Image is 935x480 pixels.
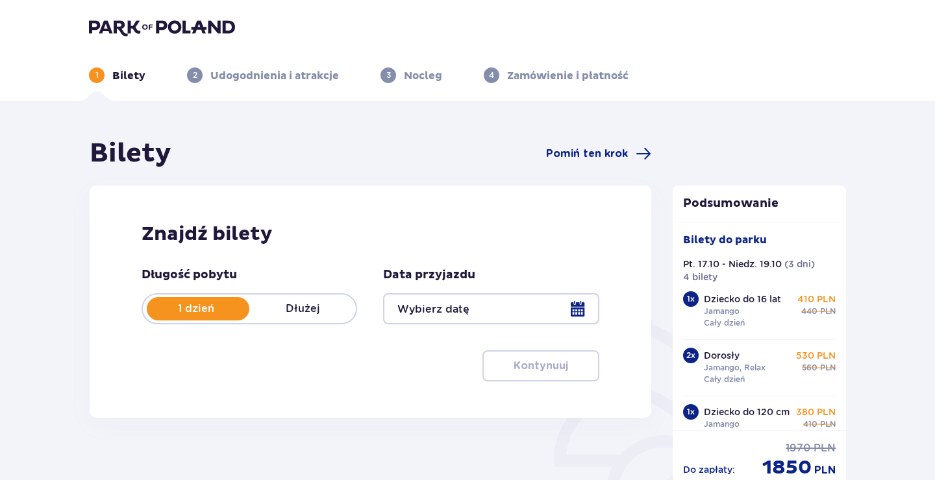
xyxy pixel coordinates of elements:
[484,67,629,83] div: 4Zamówienie i płatność
[704,349,740,362] p: Dorosły
[803,418,817,430] span: 410
[386,69,391,81] p: 3
[704,362,766,374] p: Jamango, Relax
[796,349,836,362] p: 530 PLN
[683,463,735,476] p: Do zapłaty :
[143,302,249,316] p: 1 dzień
[142,222,599,246] h2: Znajdź bilety
[820,418,836,430] span: PLN
[704,317,745,329] p: Cały dzień
[383,267,475,283] p: Data przyjazdu
[210,69,339,83] p: Udogodnienia i atrakcje
[95,69,99,81] p: 1
[546,146,651,162] a: Pomiń ten krok
[762,455,812,480] span: 1850
[797,293,836,306] p: 410 PLN
[704,293,781,306] p: Dziecko do 16 lat
[142,267,237,283] p: Długość pobytu
[673,196,847,211] p: Podsumowanie
[704,306,740,317] p: Jamango
[796,405,836,418] p: 380 PLN
[482,350,599,381] button: Kontynuuj
[784,258,815,270] p: ( 3 dni )
[820,362,836,374] span: PLN
[683,348,699,363] div: 2 x
[814,441,836,455] span: PLN
[801,306,817,317] span: 440
[187,67,339,83] div: 2Udogodnienia i atrakcje
[404,69,442,83] p: Nocleg
[249,302,356,316] p: Dłużej
[683,404,699,420] div: 1 x
[820,306,836,317] span: PLN
[380,67,442,83] div: 3Nocleg
[683,291,699,307] div: 1 x
[193,69,197,81] p: 2
[814,463,836,477] span: PLN
[514,359,568,373] p: Kontynuuj
[89,67,145,83] div: 1Bilety
[90,138,171,170] h1: Bilety
[507,69,629,83] p: Zamówienie i płatność
[89,18,235,36] img: Park of Poland logo
[112,69,145,83] p: Bilety
[683,233,767,247] p: Bilety do parku
[786,441,811,455] span: 1970
[489,69,494,81] p: 4
[704,405,790,418] p: Dziecko do 120 cm
[683,258,782,270] p: Pt. 17.10 - Niedz. 19.10
[546,147,628,161] span: Pomiń ten krok
[802,362,817,374] span: 560
[683,270,717,283] p: 4 bilety
[704,418,740,430] p: Jamango
[704,374,745,385] p: Cały dzień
